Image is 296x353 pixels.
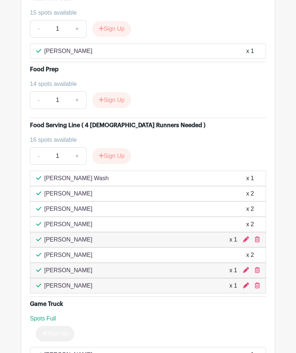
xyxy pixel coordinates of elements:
a: + [68,147,86,165]
p: [PERSON_NAME] [44,47,92,56]
div: x 1 [229,281,237,290]
a: - [30,20,47,38]
p: [PERSON_NAME] Wash [44,174,109,183]
div: x 1 [246,174,254,183]
div: 15 spots available [30,8,260,17]
p: [PERSON_NAME] [44,220,92,229]
div: x 2 [246,189,254,198]
div: x 2 [246,251,254,259]
div: x 2 [246,205,254,213]
div: x 1 [246,47,254,56]
div: x 2 [246,220,254,229]
button: Sign Up [92,148,131,164]
div: 14 spots available [30,80,260,88]
a: - [30,147,47,165]
a: - [30,91,47,109]
button: Sign Up [92,92,131,108]
button: Sign Up [92,21,131,37]
a: + [68,91,86,109]
p: [PERSON_NAME] [44,251,92,259]
div: Food Serving Line ( 4 [DEMOGRAPHIC_DATA] Runners Needed ) [30,121,205,130]
div: 16 spots available [30,136,260,144]
p: [PERSON_NAME] [44,205,92,213]
span: Spots Full [30,315,56,322]
p: [PERSON_NAME] [44,281,92,290]
div: Food Prep [30,65,58,74]
div: x 1 [229,235,237,244]
div: Game Truck [30,300,63,308]
p: [PERSON_NAME] [44,189,92,198]
div: x 1 [229,266,237,275]
p: [PERSON_NAME] [44,235,92,244]
p: [PERSON_NAME] [44,266,92,275]
a: + [68,20,86,38]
